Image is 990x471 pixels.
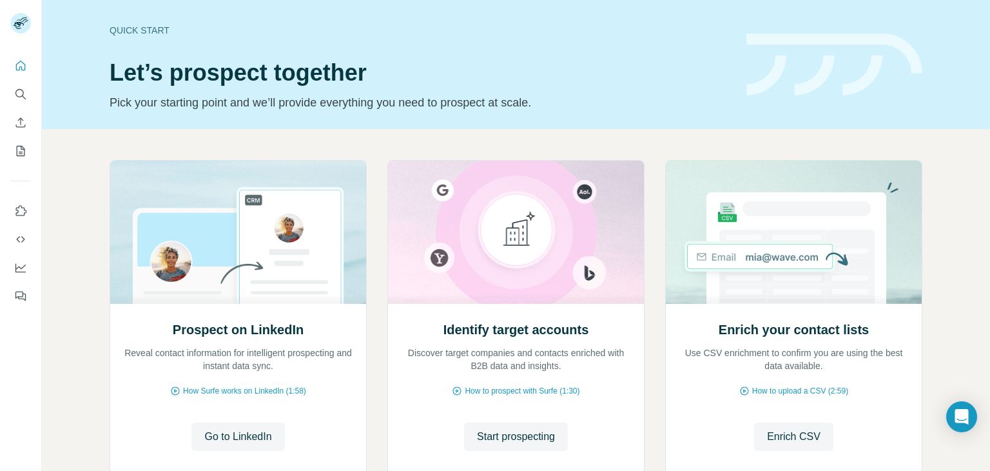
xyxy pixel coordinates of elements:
p: Use CSV enrichment to confirm you are using the best data available. [679,346,909,372]
button: Use Surfe API [10,228,31,251]
button: Dashboard [10,256,31,279]
button: Quick start [10,54,31,77]
h1: Let’s prospect together [110,60,731,86]
button: My lists [10,139,31,163]
h2: Enrich your contact lists [719,321,869,339]
span: How to upload a CSV (2:59) [752,385,848,397]
div: Open Intercom Messenger [946,401,977,432]
p: Discover target companies and contacts enriched with B2B data and insights. [401,346,631,372]
p: Reveal contact information for intelligent prospecting and instant data sync. [123,346,353,372]
button: Enrich CSV [10,111,31,134]
h2: Identify target accounts [443,321,589,339]
button: Use Surfe on LinkedIn [10,199,31,223]
img: Identify target accounts [387,161,645,304]
span: How Surfe works on LinkedIn (1:58) [183,385,306,397]
div: Quick start [110,24,731,37]
img: Prospect on LinkedIn [110,161,367,304]
button: Go to LinkedIn [191,423,284,451]
p: Pick your starting point and we’ll provide everything you need to prospect at scale. [110,94,731,112]
button: Search [10,83,31,106]
img: Enrich your contact lists [665,161,922,304]
button: Start prospecting [464,423,568,451]
button: Enrich CSV [754,423,833,451]
h2: Prospect on LinkedIn [173,321,304,339]
span: Go to LinkedIn [204,429,271,445]
span: How to prospect with Surfe (1:30) [465,385,579,397]
img: banner [746,34,922,96]
span: Start prospecting [477,429,555,445]
button: Feedback [10,285,31,308]
span: Enrich CSV [767,429,820,445]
